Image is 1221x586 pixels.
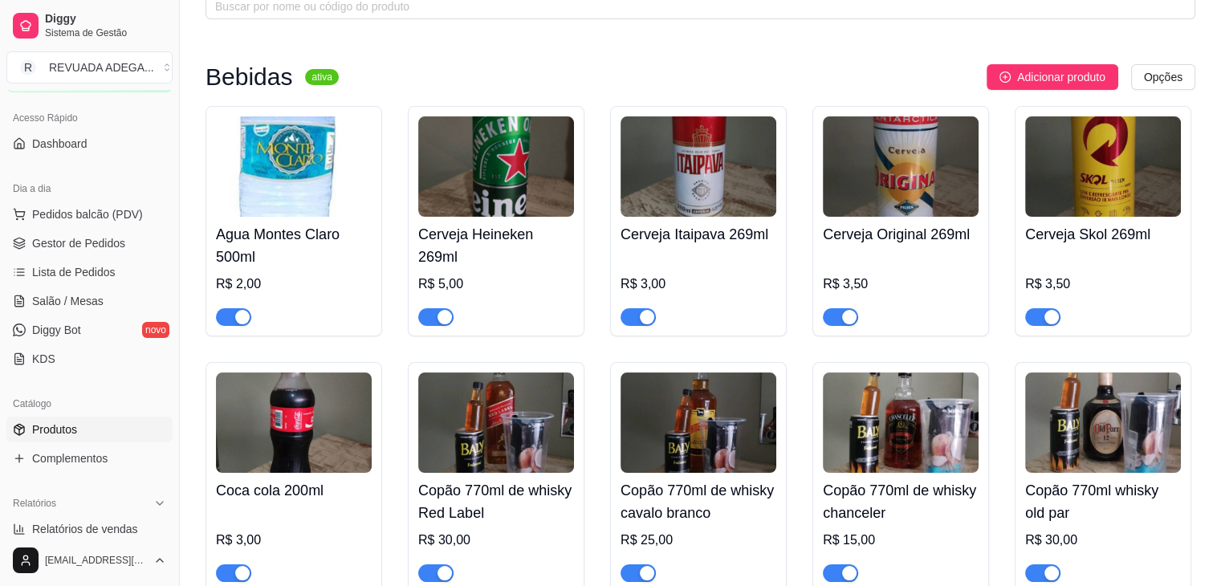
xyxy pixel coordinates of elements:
a: DiggySistema de Gestão [6,6,173,45]
div: R$ 15,00 [823,531,979,550]
span: Relatórios de vendas [32,521,138,537]
span: Diggy [45,12,166,26]
span: Diggy Bot [32,322,81,338]
h4: Copão 770ml whisky old par [1025,479,1181,524]
div: Acesso Rápido [6,105,173,131]
span: KDS [32,351,55,367]
span: Complementos [32,450,108,466]
span: Produtos [32,421,77,437]
span: R [20,59,36,75]
span: Dashboard [32,136,88,152]
div: R$ 30,00 [1025,531,1181,550]
div: R$ 25,00 [621,531,776,550]
span: [EMAIL_ADDRESS][DOMAIN_NAME] [45,554,147,567]
div: Dia a dia [6,176,173,201]
h4: Agua Montes Claro 500ml [216,223,372,268]
a: Diggy Botnovo [6,317,173,343]
div: R$ 30,00 [418,531,574,550]
span: Sistema de Gestão [45,26,166,39]
a: KDS [6,346,173,372]
span: plus-circle [999,71,1011,83]
img: product-image [1025,116,1181,217]
div: R$ 2,00 [216,275,372,294]
img: product-image [621,372,776,473]
span: Opções [1144,68,1182,86]
sup: ativa [305,69,338,85]
span: Salão / Mesas [32,293,104,309]
span: Gestor de Pedidos [32,235,125,251]
button: Opções [1131,64,1195,90]
a: Complementos [6,446,173,471]
img: product-image [418,116,574,217]
img: product-image [216,116,372,217]
span: Adicionar produto [1017,68,1105,86]
a: Dashboard [6,131,173,157]
h4: Cerveja Itaipava 269ml [621,223,776,246]
span: Pedidos balcão (PDV) [32,206,143,222]
h4: Cerveja Skol 269ml [1025,223,1181,246]
h4: Cerveja Heineken 269ml [418,223,574,268]
button: [EMAIL_ADDRESS][DOMAIN_NAME] [6,541,173,580]
div: R$ 3,00 [621,275,776,294]
h4: Copão 770ml de whisky Red Label [418,479,574,524]
button: Adicionar produto [987,64,1118,90]
div: Catálogo [6,391,173,417]
h4: Cerveja Original 269ml [823,223,979,246]
a: Produtos [6,417,173,442]
div: R$ 3,50 [1025,275,1181,294]
a: Gestor de Pedidos [6,230,173,256]
button: Select a team [6,51,173,83]
a: Salão / Mesas [6,288,173,314]
button: Pedidos balcão (PDV) [6,201,173,227]
img: product-image [216,372,372,473]
span: Lista de Pedidos [32,264,116,280]
h3: Bebidas [206,67,292,87]
img: product-image [823,116,979,217]
img: product-image [1025,372,1181,473]
span: Relatórios [13,497,56,510]
a: Lista de Pedidos [6,259,173,285]
div: REVUADA ADEGA ... [49,59,154,75]
div: R$ 3,00 [216,531,372,550]
h4: Copão 770ml de whisky chanceler [823,479,979,524]
img: product-image [823,372,979,473]
h4: Copão 770ml de whisky cavalo branco [621,479,776,524]
div: R$ 5,00 [418,275,574,294]
a: Relatórios de vendas [6,516,173,542]
img: product-image [418,372,574,473]
div: R$ 3,50 [823,275,979,294]
h4: Coca cola 200ml [216,479,372,502]
img: product-image [621,116,776,217]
